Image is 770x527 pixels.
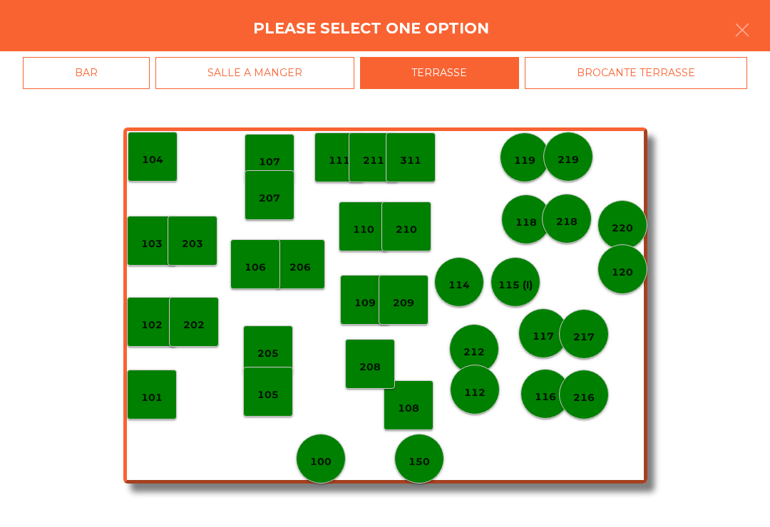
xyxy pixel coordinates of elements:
p: 202 [183,317,205,333]
p: 100 [310,454,332,470]
p: 105 [257,387,279,403]
p: 203 [182,236,203,252]
p: 118 [515,214,537,231]
p: 104 [142,152,163,168]
p: 216 [573,390,595,406]
p: 112 [464,385,486,401]
div: SALLE A MANGER [155,57,354,89]
p: 217 [573,329,595,345]
p: 219 [558,152,579,168]
p: 102 [141,317,163,333]
p: 208 [359,359,381,375]
p: 101 [141,390,163,406]
p: 218 [556,214,577,230]
p: 211 [363,152,384,169]
p: 108 [398,400,419,417]
p: 150 [409,454,430,470]
p: 106 [245,259,266,276]
p: 212 [463,344,485,360]
p: 111 [329,152,350,169]
p: 119 [514,152,535,169]
div: BAR [23,57,150,89]
p: 116 [535,389,556,405]
div: TERRASSE [360,57,520,89]
p: 206 [289,259,311,276]
p: 107 [259,154,280,170]
p: 114 [448,277,470,293]
p: 205 [257,345,279,362]
div: BROCANTE TERRASSE [525,57,747,89]
h4: Please select one option [253,18,489,39]
p: 109 [354,295,376,311]
p: 220 [612,220,633,236]
p: 117 [533,328,554,345]
p: 120 [612,264,633,281]
p: 311 [400,152,421,169]
p: 115 (I) [498,277,533,293]
p: 207 [259,190,280,207]
p: 209 [393,295,414,311]
p: 110 [353,221,374,238]
p: 103 [141,236,163,252]
p: 210 [396,221,417,238]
